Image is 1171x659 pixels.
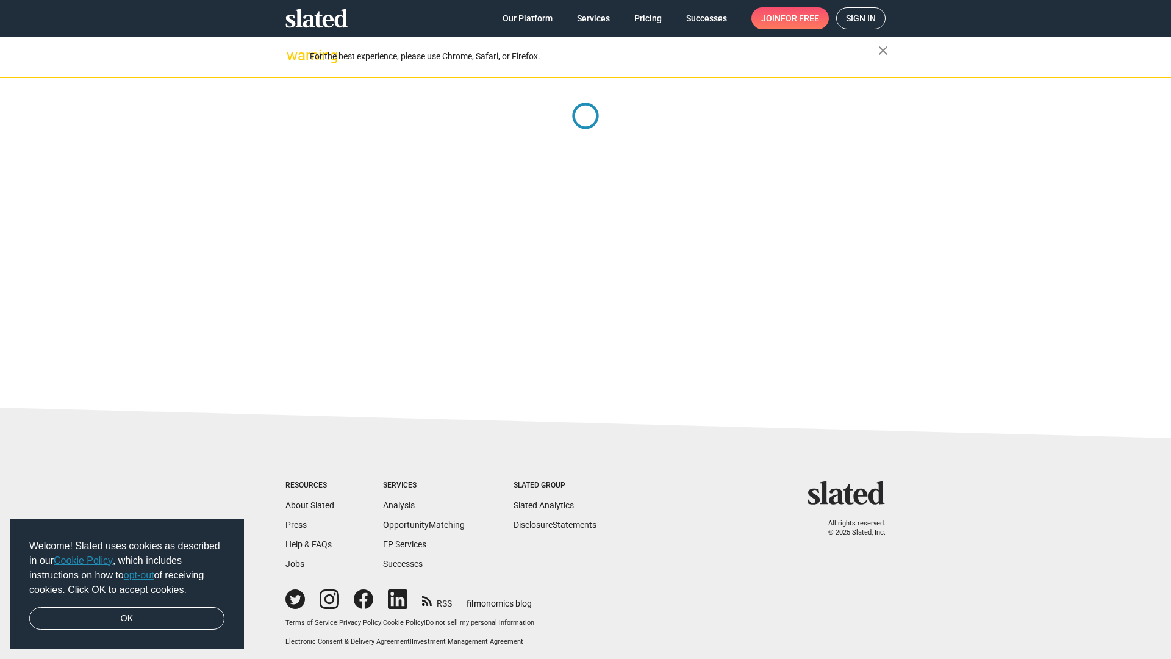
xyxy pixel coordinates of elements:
[412,638,523,646] a: Investment Management Agreement
[310,48,878,65] div: For the best experience, please use Chrome, Safari, or Firefox.
[383,481,465,491] div: Services
[676,7,737,29] a: Successes
[285,500,334,510] a: About Slated
[577,7,610,29] span: Services
[625,7,671,29] a: Pricing
[426,619,534,628] button: Do not sell my personal information
[383,520,465,530] a: OpportunityMatching
[285,559,304,569] a: Jobs
[29,607,224,630] a: dismiss cookie message
[410,638,412,646] span: |
[383,619,424,627] a: Cookie Policy
[836,7,886,29] a: Sign in
[383,500,415,510] a: Analysis
[781,7,819,29] span: for free
[287,48,301,63] mat-icon: warning
[514,500,574,510] a: Slated Analytics
[424,619,426,627] span: |
[567,7,620,29] a: Services
[514,520,596,530] a: DisclosureStatements
[876,43,890,58] mat-icon: close
[29,539,224,597] span: Welcome! Slated uses cookies as described in our , which includes instructions on how to of recei...
[761,7,819,29] span: Join
[686,7,727,29] span: Successes
[383,559,423,569] a: Successes
[514,481,596,491] div: Slated Group
[285,638,410,646] a: Electronic Consent & Delivery Agreement
[467,588,532,610] a: filmonomics blog
[10,519,244,650] div: cookieconsent
[285,539,332,549] a: Help & FAQs
[634,7,662,29] span: Pricing
[285,481,334,491] div: Resources
[751,7,829,29] a: Joinfor free
[422,591,452,610] a: RSS
[285,520,307,530] a: Press
[846,8,876,29] span: Sign in
[54,555,113,566] a: Cookie Policy
[285,619,337,627] a: Terms of Service
[467,599,481,608] span: film
[383,539,426,549] a: EP Services
[493,7,562,29] a: Our Platform
[815,519,886,537] p: All rights reserved. © 2025 Slated, Inc.
[381,619,383,627] span: |
[339,619,381,627] a: Privacy Policy
[337,619,339,627] span: |
[503,7,553,29] span: Our Platform
[124,570,154,580] a: opt-out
